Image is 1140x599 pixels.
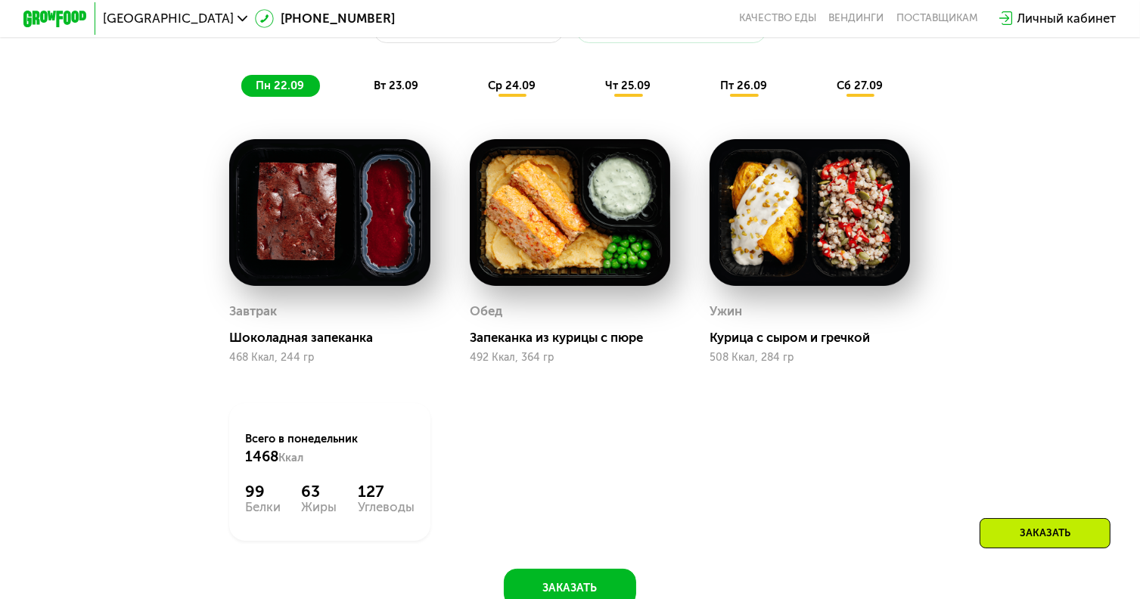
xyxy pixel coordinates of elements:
[256,79,304,92] span: пн 22.09
[488,79,536,92] span: ср 24.09
[358,482,415,501] div: 127
[470,299,502,323] div: Обед
[255,9,394,28] a: [PHONE_NUMBER]
[278,451,303,464] span: Ккал
[229,330,443,346] div: Шоколадная запеканка
[710,330,923,346] div: Курица с сыром и гречкой
[245,448,278,465] span: 1468
[103,12,234,25] span: [GEOGRAPHIC_DATA]
[605,79,651,92] span: чт 25.09
[720,79,767,92] span: пт 26.09
[710,299,742,323] div: Ужин
[229,352,430,364] div: 468 Ккал, 244 гр
[896,12,978,25] div: поставщикам
[980,518,1110,548] div: Заказать
[837,79,883,92] span: сб 27.09
[302,482,337,501] div: 63
[829,12,884,25] a: Вендинги
[739,12,816,25] a: Качество еды
[1017,9,1117,28] div: Личный кабинет
[374,79,418,92] span: вт 23.09
[245,501,281,514] div: Белки
[245,431,414,466] div: Всего в понедельник
[358,501,415,514] div: Углеводы
[470,352,670,364] div: 492 Ккал, 364 гр
[470,330,683,346] div: Запеканка из курицы с пюре
[229,299,277,323] div: Завтрак
[710,352,910,364] div: 508 Ккал, 284 гр
[302,501,337,514] div: Жиры
[245,482,281,501] div: 99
